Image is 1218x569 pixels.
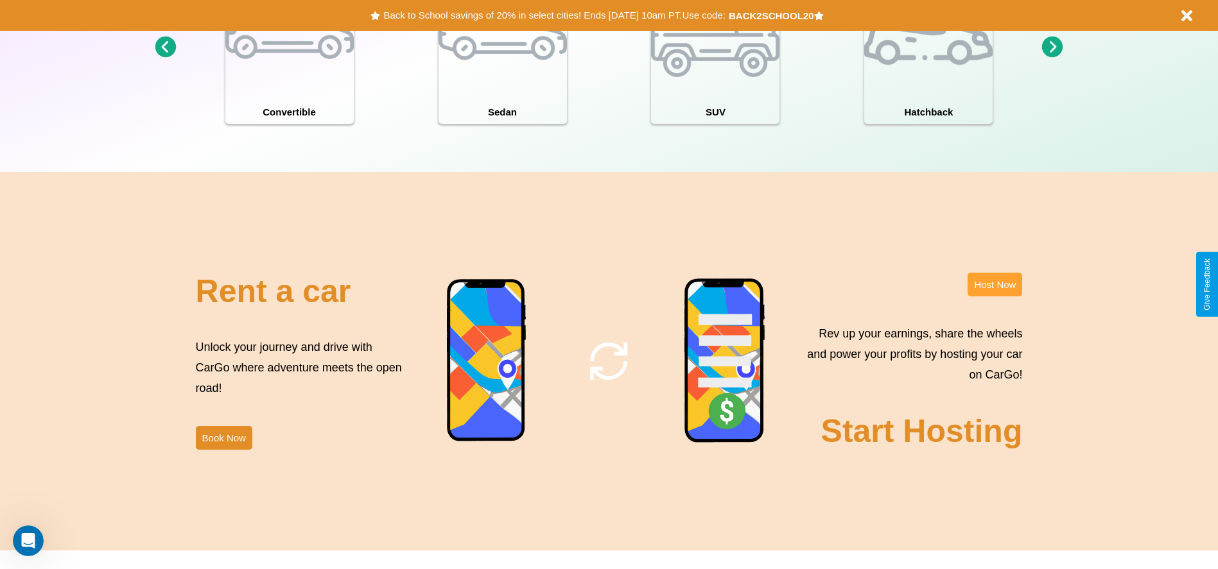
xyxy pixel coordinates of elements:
button: Host Now [968,273,1022,296]
iframe: Intercom live chat [13,525,44,556]
img: phone [446,278,527,443]
h4: SUV [651,100,779,124]
h4: Sedan [439,100,567,124]
h2: Rent a car [196,273,351,310]
p: Rev up your earnings, share the wheels and power your profits by hosting your car on CarGo! [799,323,1022,386]
img: phone [684,278,766,445]
h2: Start Hosting [821,412,1023,450]
b: BACK2SCHOOL20 [729,10,814,21]
button: Back to School savings of 20% in select cities! Ends [DATE] 10am PT.Use code: [380,6,728,24]
div: Give Feedback [1203,259,1212,310]
h4: Convertible [225,100,354,124]
button: Book Now [196,426,252,450]
h4: Hatchback [864,100,993,124]
p: Unlock your journey and drive with CarGo where adventure meets the open road! [196,337,406,399]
